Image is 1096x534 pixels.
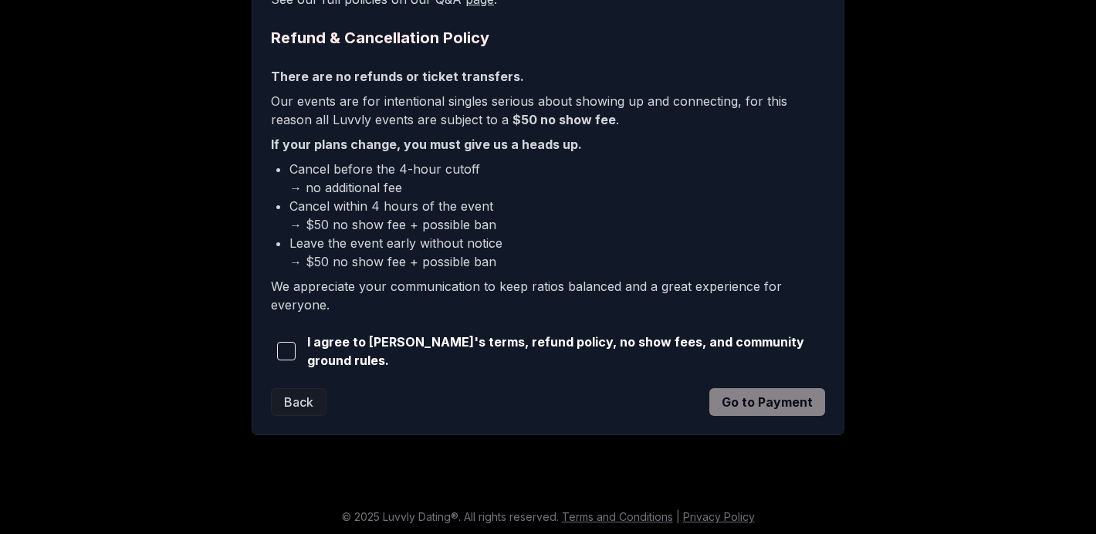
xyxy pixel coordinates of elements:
p: We appreciate your communication to keep ratios balanced and a great experience for everyone. [271,277,825,314]
li: Cancel within 4 hours of the event → $50 no show fee + possible ban [289,197,825,234]
b: $50 no show fee [512,112,616,127]
p: Our events are for intentional singles serious about showing up and connecting, for this reason a... [271,92,825,129]
li: Cancel before the 4-hour cutoff → no additional fee [289,160,825,197]
a: Privacy Policy [683,510,755,523]
li: Leave the event early without notice → $50 no show fee + possible ban [289,234,825,271]
a: Terms and Conditions [562,510,673,523]
p: There are no refunds or ticket transfers. [271,67,825,86]
h2: Refund & Cancellation Policy [271,27,825,49]
p: If your plans change, you must give us a heads up. [271,135,825,154]
span: | [676,510,680,523]
span: I agree to [PERSON_NAME]'s terms, refund policy, no show fees, and community ground rules. [307,333,825,370]
button: Back [271,388,326,416]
